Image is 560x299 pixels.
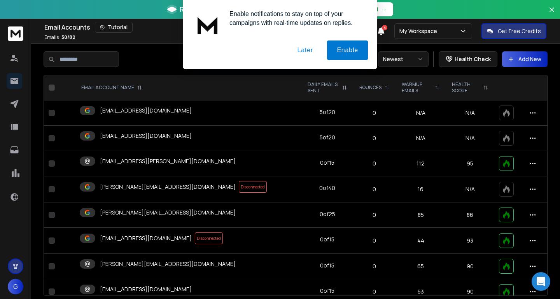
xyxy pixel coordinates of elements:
div: 0 of 15 [320,236,334,243]
td: 95 [446,151,494,176]
td: 112 [395,151,446,176]
p: [EMAIL_ADDRESS][DOMAIN_NAME] [100,107,192,114]
div: Enable notifications to stay on top of your campaigns with real-time updates on replies. [223,9,368,27]
p: 0 [358,288,391,295]
td: 85 [395,202,446,228]
span: Disconnected [239,181,267,193]
p: 0 [358,237,391,244]
button: Enable [327,40,368,60]
p: 0 [358,160,391,167]
p: 0 [358,109,391,117]
p: [PERSON_NAME][EMAIL_ADDRESS][DOMAIN_NAME] [100,260,236,268]
div: 0 of 15 [320,159,334,167]
p: N/A [450,185,490,193]
p: [EMAIL_ADDRESS][DOMAIN_NAME] [100,234,192,242]
td: 44 [395,228,446,254]
p: BOUNCES [359,84,381,91]
td: 86 [446,202,494,228]
td: N/A [395,100,446,126]
span: Disconnected [195,232,223,244]
p: N/A [450,134,490,142]
p: N/A [450,109,490,117]
p: HEALTH SCORE [452,81,480,94]
div: Open Intercom Messenger [532,272,550,291]
p: 0 [358,262,391,270]
td: 16 [395,176,446,202]
p: [PERSON_NAME][EMAIL_ADDRESS][DOMAIN_NAME] [100,183,236,191]
td: 90 [446,254,494,279]
button: Later [287,40,322,60]
div: 0 of 15 [320,287,334,295]
button: G [8,279,23,294]
div: 0 of 25 [320,210,335,218]
td: 93 [446,228,494,254]
td: N/A [395,126,446,151]
p: 0 [358,211,391,219]
div: 0 of 15 [320,262,334,269]
p: [PERSON_NAME][EMAIL_ADDRESS][DOMAIN_NAME] [100,209,236,216]
img: notification icon [192,9,223,40]
p: 0 [358,134,391,142]
p: [EMAIL_ADDRESS][PERSON_NAME][DOMAIN_NAME] [100,157,236,165]
div: 0 of 40 [319,184,335,192]
div: 5 of 20 [320,134,335,141]
div: EMAIL ACCOUNT NAME [81,84,142,91]
p: DAILY EMAILS SENT [308,81,339,94]
div: 5 of 20 [320,108,335,116]
p: WARMUP EMAILS [402,81,432,94]
p: [EMAIL_ADDRESS][DOMAIN_NAME] [100,285,192,293]
td: 65 [395,254,446,279]
p: 0 [358,185,391,193]
p: [EMAIL_ADDRESS][DOMAIN_NAME] [100,132,192,140]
